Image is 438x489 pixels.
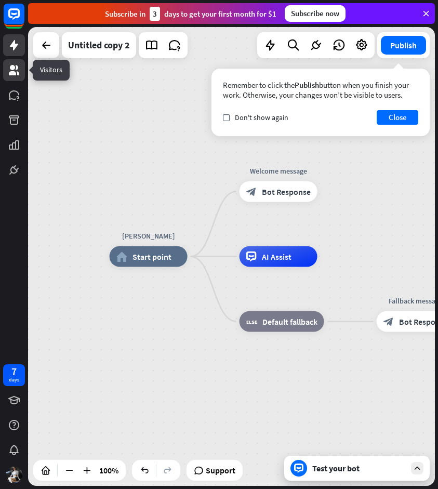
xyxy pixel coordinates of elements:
div: Subscribe in days to get your first month for $1 [105,7,276,21]
div: Untitled copy 2 [68,32,130,58]
div: 3 [150,7,160,21]
div: Subscribe now [285,5,346,22]
div: 7 [11,367,17,376]
i: block_fallback [246,316,257,327]
span: Publish [295,80,319,90]
span: Bot Response [262,187,311,197]
button: Open LiveChat chat widget [8,4,39,35]
button: Close [377,110,418,125]
i: block_bot_response [383,316,394,327]
button: Publish [381,36,426,55]
span: Default fallback [262,316,317,327]
i: block_bot_response [246,187,257,197]
span: AI Assist [262,252,291,262]
div: [PERSON_NAME] [102,231,195,241]
a: 7 days [3,364,25,386]
div: Remember to click the button when you finish your work. Otherwise, your changes won’t be visible ... [223,80,418,100]
span: Don't show again [235,113,288,122]
i: home_2 [116,252,127,262]
div: Test your bot [312,463,406,473]
div: Welcome message [232,166,325,176]
span: Support [206,462,235,479]
div: 100% [96,462,122,479]
span: Start point [132,252,171,262]
div: days [9,376,19,384]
